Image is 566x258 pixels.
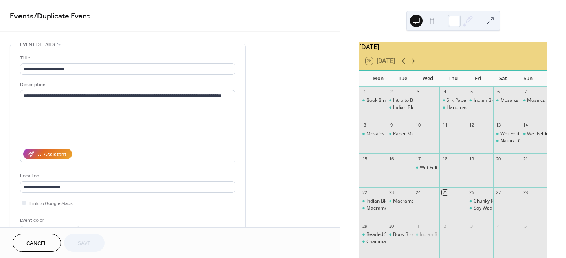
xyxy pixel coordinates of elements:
[388,190,394,195] div: 23
[496,223,502,229] div: 4
[388,122,394,128] div: 9
[362,89,368,95] div: 1
[29,199,73,208] span: Link to Google Maps
[388,89,394,95] div: 2
[467,198,493,205] div: Chunky Rope Necklace
[359,205,386,212] div: Macrame Plant Hanger
[362,122,368,128] div: 8
[366,97,426,104] div: Book Binding - Casebinding
[386,231,413,238] div: Book Binding - Casebinding
[520,131,547,137] div: Wet Felting - Pots & Bowls
[359,231,386,238] div: Beaded Snowflake
[366,198,411,205] div: Indian Block Printing
[469,89,475,95] div: 5
[522,89,528,95] div: 7
[391,71,416,87] div: Tue
[493,131,520,137] div: Wet Felting - Pots & Bowls
[415,223,421,229] div: 1
[415,190,421,195] div: 24
[393,97,448,104] div: Intro to Beaded Jewellery
[493,138,520,144] div: Natural Cold Process Soap Making
[522,156,528,162] div: 21
[496,156,502,162] div: 20
[359,131,386,137] div: Mosaics for Beginners
[393,198,433,205] div: Macrame Wall Art
[393,131,427,137] div: Paper Marbling
[469,156,475,162] div: 19
[388,223,394,229] div: 30
[500,97,549,104] div: Mosaics for Beginners
[359,42,547,52] div: [DATE]
[496,190,502,195] div: 27
[465,71,491,87] div: Fri
[393,104,437,111] div: Indian Block Printing
[469,190,475,195] div: 26
[366,205,417,212] div: Macrame Plant Hanger
[474,205,511,212] div: Soy Wax Candles
[20,216,79,225] div: Event color
[362,156,368,162] div: 15
[366,238,422,245] div: Chainmaille - Helmweave
[447,97,485,104] div: Silk Paper Making
[20,54,234,62] div: Title
[442,156,448,162] div: 18
[413,164,439,171] div: Wet Felting - Flowers
[415,89,421,95] div: 3
[386,97,413,104] div: Intro to Beaded Jewellery
[522,223,528,229] div: 5
[386,198,413,205] div: Macrame Wall Art
[386,131,413,137] div: Paper Marbling
[20,81,234,89] div: Description
[415,122,421,128] div: 10
[467,97,493,104] div: Indian Block Printing
[366,131,415,137] div: Mosaics for Beginners
[393,231,453,238] div: Book Binding - Casebinding
[522,190,528,195] div: 28
[415,156,421,162] div: 17
[496,122,502,128] div: 13
[366,231,407,238] div: Beaded Snowflake
[491,71,516,87] div: Sat
[420,164,465,171] div: Wet Felting - Flowers
[442,89,448,95] div: 4
[388,156,394,162] div: 16
[469,122,475,128] div: 12
[515,71,540,87] div: Sun
[500,131,557,137] div: Wet Felting - Pots & Bowls
[439,104,466,111] div: Handmade Recycled Paper
[359,198,386,205] div: Indian Block Printing
[366,71,391,87] div: Mon
[362,223,368,229] div: 29
[386,104,413,111] div: Indian Block Printing
[493,97,520,104] div: Mosaics for Beginners
[442,122,448,128] div: 11
[496,89,502,95] div: 6
[474,198,523,205] div: Chunky Rope Necklace
[447,104,505,111] div: Handmade Recycled Paper
[520,97,547,104] div: Mosaics for Beginners
[362,190,368,195] div: 22
[13,234,61,252] button: Cancel
[467,205,493,212] div: Soy Wax Candles
[26,240,47,248] span: Cancel
[439,97,466,104] div: Silk Paper Making
[522,122,528,128] div: 14
[38,151,66,159] div: AI Assistant
[34,9,90,24] span: / Duplicate Event
[441,71,466,87] div: Thu
[469,223,475,229] div: 3
[20,41,55,49] span: Event details
[474,97,518,104] div: Indian Block Printing
[413,231,439,238] div: Indian Block Printing
[359,97,386,104] div: Book Binding - Casebinding
[10,9,34,24] a: Events
[23,149,72,159] button: AI Assistant
[20,172,234,180] div: Location
[442,223,448,229] div: 2
[359,238,386,245] div: Chainmaille - Helmweave
[442,190,448,195] div: 25
[420,231,464,238] div: Indian Block Printing
[415,71,441,87] div: Wed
